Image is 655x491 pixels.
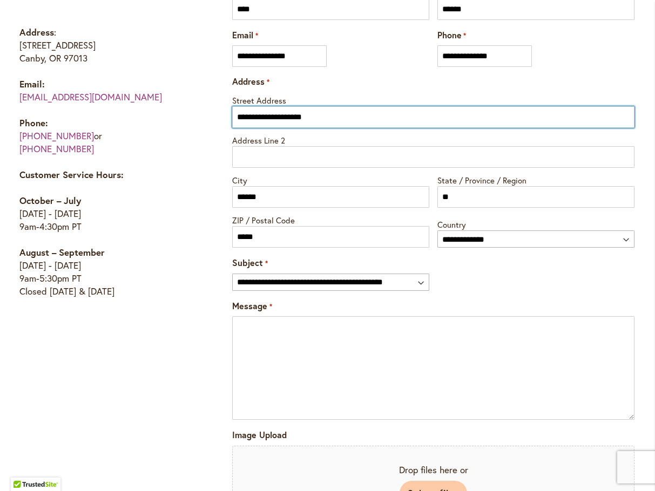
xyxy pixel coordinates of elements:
[232,29,258,42] label: Email
[19,194,190,233] p: [DATE] - [DATE] 9am-4:30pm PT
[232,300,272,312] label: Message
[437,216,634,230] label: Country
[19,168,124,181] strong: Customer Service Hours:
[232,212,429,226] label: ZIP / Postal Code
[19,142,94,155] a: [PHONE_NUMBER]
[232,172,429,186] label: City
[437,172,634,186] label: State / Province / Region
[232,92,634,106] label: Street Address
[232,429,287,441] label: Image Upload
[19,117,190,155] p: or
[232,257,267,269] label: Subject
[19,117,48,129] strong: Phone:
[19,246,190,298] p: [DATE] - [DATE] 9am-5:30pm PT Closed [DATE] & [DATE]
[232,132,634,146] label: Address Line 2
[19,246,105,258] strong: August – September
[19,129,94,142] a: [PHONE_NUMBER]
[232,76,269,88] legend: Address
[19,91,162,103] a: [EMAIL_ADDRESS][DOMAIN_NAME]
[19,194,81,207] strong: October – July
[19,26,190,65] p: : [STREET_ADDRESS] Canby, OR 97013
[437,29,466,42] label: Phone
[19,26,54,38] strong: Address
[19,78,45,90] strong: Email:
